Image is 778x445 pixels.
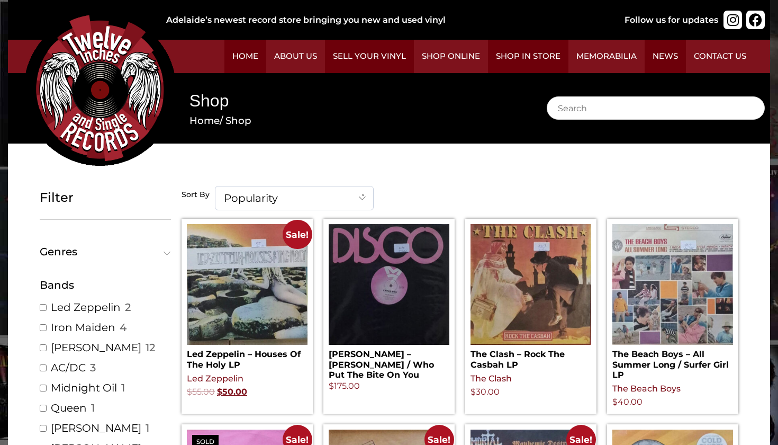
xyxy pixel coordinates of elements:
span: Popularity [215,186,374,210]
h5: Sort By [182,190,210,200]
a: Sell Your Vinyl [325,40,414,73]
a: News [645,40,686,73]
span: 1 [146,421,149,435]
span: $ [187,387,192,397]
img: The Clash – Rock The Casbah LP [471,224,591,345]
a: [PERSON_NAME] [51,421,141,435]
h2: Led Zeppelin – Houses Of The Holy LP [187,345,307,369]
bdi: 30.00 [471,387,500,397]
a: Iron Maiden [51,321,115,334]
img: Ralph White – Fancy Dan / Who Put The Bite On You [329,224,449,345]
a: [PERSON_NAME] [51,341,141,354]
a: Memorabilia [568,40,645,73]
span: Sale! [283,220,312,249]
span: 1 [91,401,95,415]
span: $ [329,381,334,391]
span: 2 [125,300,131,314]
input: Search [547,96,765,120]
div: Follow us for updates [625,14,718,26]
span: 12 [146,341,155,354]
a: Led Zeppelin [187,373,243,384]
a: Queen [51,401,87,415]
bdi: 175.00 [329,381,360,391]
h2: The Clash – Rock The Casbah LP [471,345,591,369]
h2: [PERSON_NAME] – [PERSON_NAME] / Who Put The Bite On You [329,345,449,380]
span: 1 [121,381,125,395]
a: The Clash [471,373,512,384]
h2: The Beach Boys – All Summer Long / Surfer Girl LP [612,345,733,380]
a: AC/DC [51,361,86,375]
span: Popularity [215,186,373,210]
a: Contact Us [686,40,754,73]
a: Midnight Oil [51,381,117,395]
bdi: 55.00 [187,387,215,397]
a: Home [224,40,266,73]
a: Sale! Led Zeppelin – Houses Of The Holy LP [187,224,307,369]
span: Genres [40,246,166,257]
a: About Us [266,40,325,73]
img: Led Zeppelin – Houses Of The Holy LP [187,224,307,345]
span: 3 [90,361,96,375]
img: The Beach Boys – All Summer Long / Surfer Girl LP [612,224,733,345]
a: Shop Online [414,40,488,73]
nav: Breadcrumb [189,113,515,128]
a: The Clash – Rock The Casbah LP [471,224,591,369]
span: $ [612,397,618,407]
a: Led Zeppelin [51,300,121,314]
div: Adelaide’s newest record store bringing you new and used vinyl [166,14,591,26]
a: The Beach Boys – All Summer Long / Surfer Girl LP [612,224,733,380]
span: $ [471,387,476,397]
a: The Beach Boys [612,384,681,394]
a: [PERSON_NAME] – [PERSON_NAME] / Who Put The Bite On You $175.00 [329,224,449,393]
a: Home [189,114,220,127]
h5: Filter [40,190,171,206]
button: Genres [40,246,171,257]
bdi: 50.00 [217,387,247,397]
span: 4 [120,321,126,334]
h1: Shop [189,89,515,113]
a: Shop in Store [488,40,568,73]
bdi: 40.00 [612,397,643,407]
div: Bands [40,277,171,293]
span: $ [217,387,222,397]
